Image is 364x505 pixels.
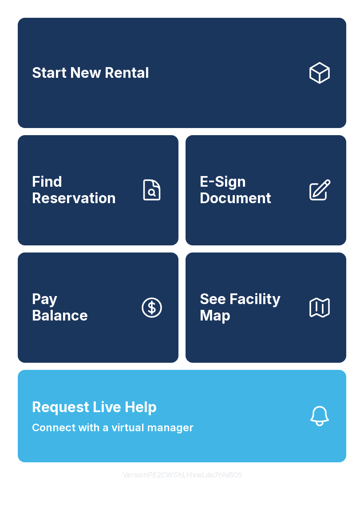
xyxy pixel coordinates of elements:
span: Start New Rental [32,65,149,81]
span: Connect with a virtual manager [32,420,194,436]
button: VersionPE2CWShLHxwLdo7nhiB05 [115,462,249,487]
a: Find Reservation [18,135,178,245]
span: Find Reservation [32,174,132,206]
a: Start New Rental [18,18,346,128]
button: Request Live HelpConnect with a virtual manager [18,370,346,462]
a: E-Sign Document [186,135,346,245]
span: See Facility Map [200,291,300,324]
span: Pay Balance [32,291,88,324]
span: Request Live Help [32,397,157,418]
span: E-Sign Document [200,174,300,206]
button: See Facility Map [186,252,346,363]
a: PayBalance [18,252,178,363]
